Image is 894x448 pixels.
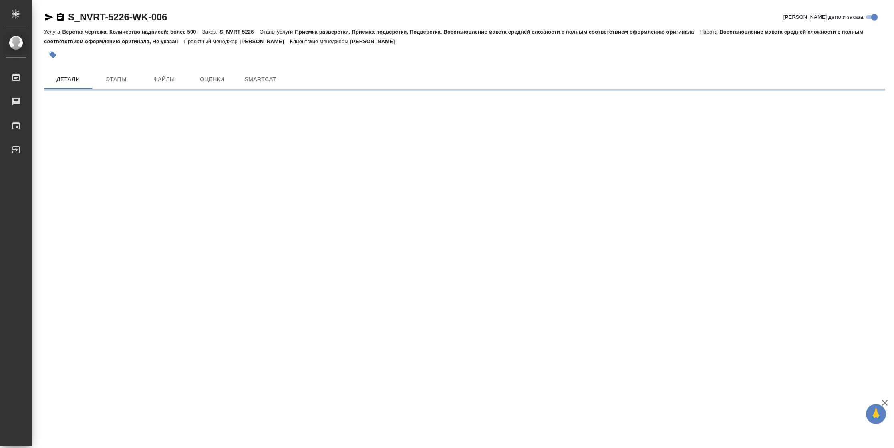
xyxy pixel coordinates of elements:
[44,46,62,64] button: Добавить тэг
[240,38,290,44] p: [PERSON_NAME]
[184,38,240,44] p: Проектный менеджер
[241,74,280,84] span: SmartCat
[44,29,62,35] p: Услуга
[869,406,883,422] span: 🙏
[290,38,350,44] p: Клиентские менеджеры
[68,12,167,22] a: S_NVRT-5226-WK-006
[700,29,720,35] p: Работа
[202,29,219,35] p: Заказ:
[295,29,700,35] p: Приемка разверстки, Приемка подверстки, Подверстка, Восстановление макета средней сложности с пол...
[350,38,401,44] p: [PERSON_NAME]
[866,404,886,424] button: 🙏
[97,74,135,84] span: Этапы
[219,29,260,35] p: S_NVRT-5226
[260,29,295,35] p: Этапы услуги
[193,74,232,84] span: Оценки
[44,12,54,22] button: Скопировать ссылку для ЯМессенджера
[62,29,202,35] p: Верстка чертежа. Количество надписей: более 500
[145,74,183,84] span: Файлы
[49,74,87,84] span: Детали
[783,13,863,21] span: [PERSON_NAME] детали заказа
[56,12,65,22] button: Скопировать ссылку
